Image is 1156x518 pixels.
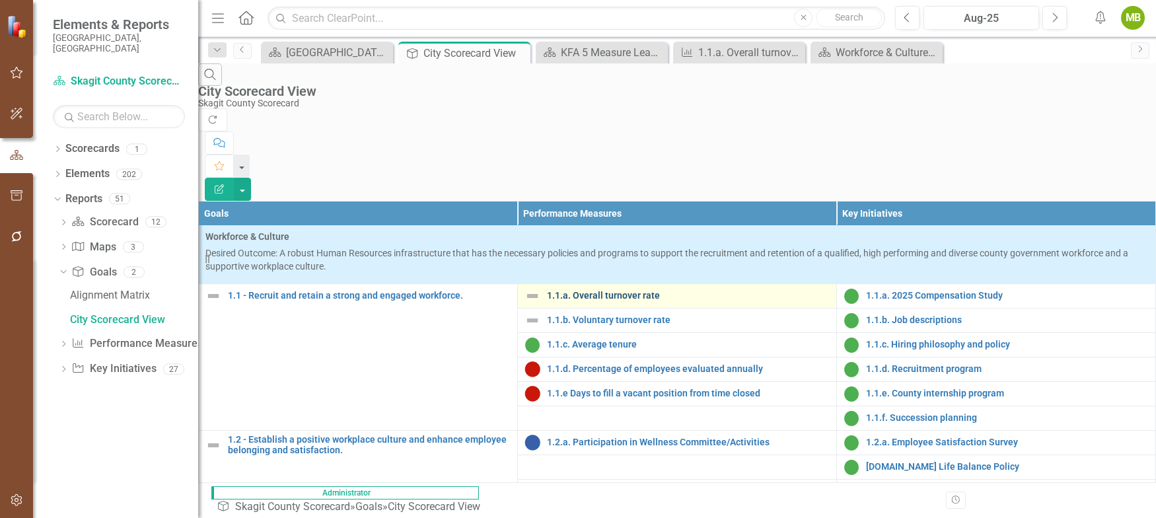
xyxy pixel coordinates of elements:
[7,15,30,38] img: ClearPoint Strategy
[837,333,1156,357] td: Double-Click to Edit Right Click for Context Menu
[53,17,185,32] span: Elements & Reports
[199,431,518,504] td: Double-Click to Edit Right Click for Context Menu
[199,226,1156,284] td: Double-Click to Edit
[205,230,1149,243] span: Workforce & Culture
[286,44,390,61] div: [GEOGRAPHIC_DATA] Page
[816,9,882,27] button: Search
[866,364,1149,374] a: 1.1.d. Recruitment program
[837,406,1156,431] td: Double-Click to Edit Right Click for Context Menu
[547,437,830,447] a: 1.2.a. Participation in Wellness Committee/Activities
[71,265,116,280] a: Goals
[547,364,830,374] a: 1.1.d. Percentage of employees evaluated annually
[53,32,185,54] small: [GEOGRAPHIC_DATA], [GEOGRAPHIC_DATA]
[844,361,859,377] img: On Target
[205,246,1149,273] p: Desired Outcome: A robust Human Resources infrastructure that has the necessary policies and prog...
[836,44,939,61] div: Workforce & Culture (KFA 1) Measure Dashboard
[837,309,1156,333] td: Double-Click to Edit Right Click for Context Menu
[844,313,859,328] img: On Target
[518,309,837,333] td: Double-Click to Edit Right Click for Context Menu
[518,357,837,382] td: Double-Click to Edit Right Click for Context Menu
[547,388,830,398] a: 1.1.e Days to fill a vacant position from time closed
[518,284,837,309] td: Double-Click to Edit Right Click for Context Menu
[844,410,859,426] img: On Target
[518,382,837,406] td: Double-Click to Edit Right Click for Context Menu
[228,291,511,301] a: 1.1 - Recruit and retain a strong and engaged workforce.
[524,386,540,402] img: Below Plan
[116,168,142,180] div: 202
[866,388,1149,398] a: 1.1.e. County internship program
[676,44,802,61] a: 1.1.a. Overall turnover rate
[198,84,1149,98] div: City Scorecard View
[837,357,1156,382] td: Double-Click to Edit Right Click for Context Menu
[698,44,802,61] div: 1.1.a. Overall turnover rate
[539,44,665,61] a: KFA 5 Measure Lead Report
[355,500,382,513] a: Goals
[71,361,156,377] a: Key Initiatives
[71,240,116,255] a: Maps
[211,486,479,499] span: Administrator
[198,98,1149,108] div: Skagit County Scorecard
[814,44,939,61] a: Workforce & Culture (KFA 1) Measure Dashboard
[844,386,859,402] img: On Target
[547,340,830,350] a: 1.1.c. Average tenure
[205,437,221,453] img: Not Defined
[844,435,859,451] img: On Target
[123,241,144,252] div: 3
[837,455,1156,480] td: Double-Click to Edit Right Click for Context Menu
[837,284,1156,309] td: Double-Click to Edit Right Click for Context Menu
[67,284,198,305] a: Alignment Matrix
[866,437,1149,447] a: 1.2.a. Employee Satisfaction Survey
[547,315,830,325] a: 1.1.b. Voluntary turnover rate
[561,44,665,61] div: KFA 5 Measure Lead Report
[145,217,166,228] div: 12
[199,284,518,431] td: Double-Click to Edit Right Click for Context Menu
[923,6,1039,30] button: Aug-25
[71,215,138,230] a: Scorecard
[837,480,1156,504] td: Double-Click to Edit Right Click for Context Menu
[235,500,350,513] a: Skagit County Scorecard
[547,291,830,301] a: 1.1.a. Overall turnover rate
[71,336,202,351] a: Performance Measures
[109,194,130,205] div: 51
[524,361,540,377] img: Below Plan
[866,315,1149,325] a: 1.1.b. Job descriptions
[844,337,859,353] img: On Target
[518,333,837,357] td: Double-Click to Edit Right Click for Context Menu
[866,413,1149,423] a: 1.1.f. Succession planning
[70,289,198,301] div: Alignment Matrix
[126,143,147,155] div: 1
[53,74,185,89] a: Skagit County Scorecard
[67,309,198,330] a: City Scorecard View
[423,45,527,61] div: City Scorecard View
[844,459,859,475] img: On Target
[866,462,1149,472] a: [DOMAIN_NAME] Life Balance Policy
[65,141,120,157] a: Scorecards
[844,288,859,304] img: On Target
[1121,6,1145,30] button: MB
[866,291,1149,301] a: 1.1.a. 2025 Compensation Study
[53,105,185,128] input: Search Below...
[163,363,184,375] div: 27
[524,435,540,451] img: No Information
[928,11,1034,26] div: Aug-25
[524,288,540,304] img: Not Defined
[70,314,198,326] div: City Scorecard View
[524,337,540,353] img: On Target
[264,44,390,61] a: [GEOGRAPHIC_DATA] Page
[837,431,1156,455] td: Double-Click to Edit Right Click for Context Menu
[866,340,1149,350] a: 1.1.c. Hiring philosophy and policy
[217,499,486,515] div: » »
[205,288,221,304] img: Not Defined
[835,12,863,22] span: Search
[124,266,145,277] div: 2
[65,192,102,207] a: Reports
[524,313,540,328] img: Not Defined
[518,431,837,455] td: Double-Click to Edit Right Click for Context Menu
[65,166,110,182] a: Elements
[228,435,511,455] a: 1.2 - Establish a positive workplace culture and enhance employee belonging and satisfaction.
[837,382,1156,406] td: Double-Click to Edit Right Click for Context Menu
[268,7,885,30] input: Search ClearPoint...
[388,500,480,513] div: City Scorecard View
